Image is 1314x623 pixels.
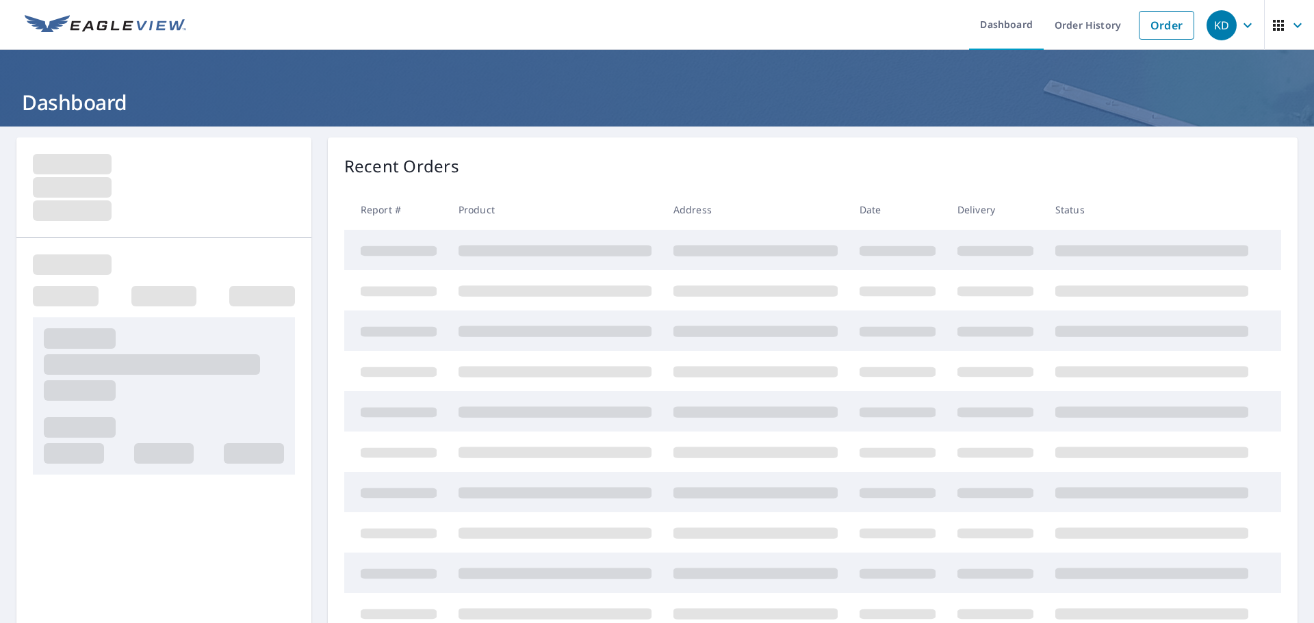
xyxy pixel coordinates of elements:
[1044,189,1259,230] th: Status
[849,189,946,230] th: Date
[25,15,186,36] img: EV Logo
[1139,11,1194,40] a: Order
[448,189,662,230] th: Product
[344,189,448,230] th: Report #
[344,154,459,178] p: Recent Orders
[1207,10,1237,40] div: KD
[16,88,1298,116] h1: Dashboard
[662,189,849,230] th: Address
[946,189,1044,230] th: Delivery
